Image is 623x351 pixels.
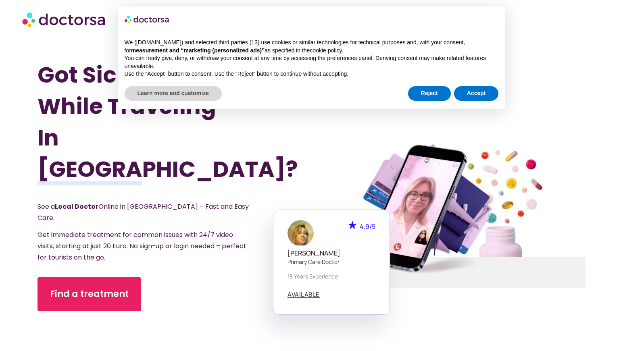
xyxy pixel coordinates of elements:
[55,202,98,211] strong: Local Doctor
[125,70,499,78] p: Use the “Accept” button to consent. Use the “Reject” button to continue without accepting.
[125,54,499,70] p: You can freely give, deny, or withdraw your consent at any time by accessing the preferences pane...
[50,288,129,301] span: Find a treatment
[125,86,222,101] button: Learn more and customize
[288,249,375,257] h5: [PERSON_NAME]
[38,230,246,262] span: Get immediate treatment for common issues with 24/7 video visits, starting at just 20 Euro. No si...
[288,272,375,280] p: 18 years experience
[125,13,170,26] img: logo
[310,47,342,54] a: cookie policy
[360,222,375,231] span: 4.9/5
[131,47,265,54] strong: measurement and “marketing (personalized ads)”
[454,86,499,101] button: Accept
[38,277,141,311] a: Find a treatment
[288,258,375,266] p: Primary care doctor
[38,59,271,185] h1: Got Sick While Traveling In [GEOGRAPHIC_DATA]?
[38,202,249,222] span: See a Online in [GEOGRAPHIC_DATA] – Fast and Easy Care.
[408,86,451,101] button: Reject
[125,39,499,54] p: We ([DOMAIN_NAME]) and selected third parties (13) use cookies or similar technologies for techni...
[288,291,320,298] a: AVAILABLE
